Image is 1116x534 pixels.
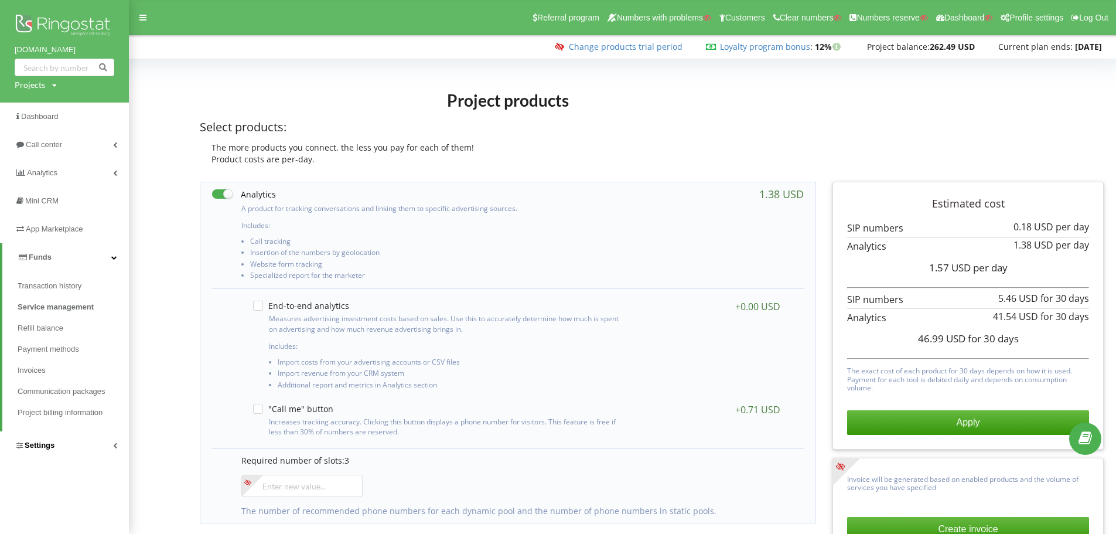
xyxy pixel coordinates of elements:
[241,505,792,517] p: The number of recommended phone numbers for each dynamic pool and the number of phone numbers in ...
[278,381,622,392] li: Additional report and metrics in Analytics section
[18,343,79,355] span: Payment methods
[200,142,816,154] div: The more products you connect, the less you pay for each of them!
[269,341,622,351] p: Includes:
[1056,239,1089,251] span: per day
[18,407,103,419] span: Project billing information
[725,13,765,22] span: Customers
[241,220,626,230] p: Includes:
[1013,239,1053,251] span: 1.38 USD
[847,364,1089,392] p: The exact cost of each product for 30 days depends on how it is used. Payment for each tool is de...
[847,222,1089,235] p: SIP numbers
[1009,13,1063,22] span: Profile settings
[269,314,622,334] p: Measures advertising investment costs based on sales. Use this to accurately determine how much i...
[200,90,816,111] h1: Project products
[278,369,622,380] li: Import revenue from your CRM system
[780,13,834,22] span: Clear numbers
[847,472,1089,492] p: Invoice will be generated based on enabled products and the volume of services you have specified
[250,260,626,271] li: Website form tracking
[968,332,1019,345] span: for 30 days
[15,12,114,41] img: Ringostat logo
[847,293,1089,307] p: SIP numbers
[918,332,965,345] span: 46.99 USD
[253,404,333,414] label: "Call me" button
[212,188,276,200] label: Analytics
[1040,310,1089,323] span: for 30 days
[15,44,114,56] a: [DOMAIN_NAME]
[998,41,1073,52] span: Current plan ends:
[241,203,626,213] p: A product for tracking conversations and linking them to specific advertising sources.
[867,41,930,52] span: Project balance:
[18,318,129,339] a: Refill balance
[250,249,626,260] li: Insertion of the numbers by geolocation
[993,310,1038,323] span: 41.54 USD
[25,441,54,450] span: Settings
[18,280,81,292] span: Transaction history
[537,13,599,22] span: Referral program
[720,41,813,52] span: :
[18,360,129,381] a: Invoices
[944,13,985,22] span: Dashboard
[847,410,1089,435] button: Apply
[269,417,622,437] p: Increases tracking accuracy. Clicking this button displays a phone number for visitors. This feat...
[1056,220,1089,233] span: per day
[241,455,792,467] p: Required number of slots:
[27,168,57,177] span: Analytics
[250,237,626,249] li: Call tracking
[26,225,83,233] span: App Marketplace
[21,112,59,121] span: Dashboard
[720,41,810,52] a: Loyalty program bonus
[18,275,129,297] a: Transaction history
[617,13,703,22] span: Numbers with problems
[26,140,62,149] span: Call center
[15,59,114,76] input: Search by number
[735,301,780,312] div: +0.00 USD
[2,243,129,271] a: Funds
[18,339,129,360] a: Payment methods
[18,402,129,423] a: Project billing information
[15,79,45,91] div: Projects
[241,475,363,497] input: Enter new value...
[18,322,63,334] span: Refill balance
[973,261,1008,274] span: per day
[18,381,129,402] a: Communication packages
[25,196,59,205] span: Mini CRM
[200,119,816,136] p: Select products:
[200,154,816,165] div: Product costs are per-day.
[847,240,1089,253] p: Analytics
[856,13,919,22] span: Numbers reserve
[847,311,1089,325] p: Analytics
[29,253,52,261] span: Funds
[735,404,780,416] div: +0.71 USD
[1075,41,1102,52] strong: [DATE]
[18,301,94,313] span: Service management
[998,292,1038,305] span: 5.46 USD
[930,41,975,52] strong: 262.49 USD
[929,261,971,274] span: 1.57 USD
[278,358,622,369] li: Import costs from your advertising accounts or CSV files
[18,365,46,376] span: Invoices
[847,196,1089,212] p: Estimated cost
[18,297,129,318] a: Service management
[253,301,349,311] label: End-to-end analytics
[1040,292,1089,305] span: for 30 days
[18,386,105,397] span: Communication packages
[759,188,804,200] div: 1.38 USD
[815,41,844,52] strong: 12%
[569,41,682,52] a: Change products trial period
[344,455,349,466] span: 3
[1079,13,1108,22] span: Log Out
[250,271,626,283] li: Specialized report for the marketer
[1013,220,1053,233] span: 0.18 USD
